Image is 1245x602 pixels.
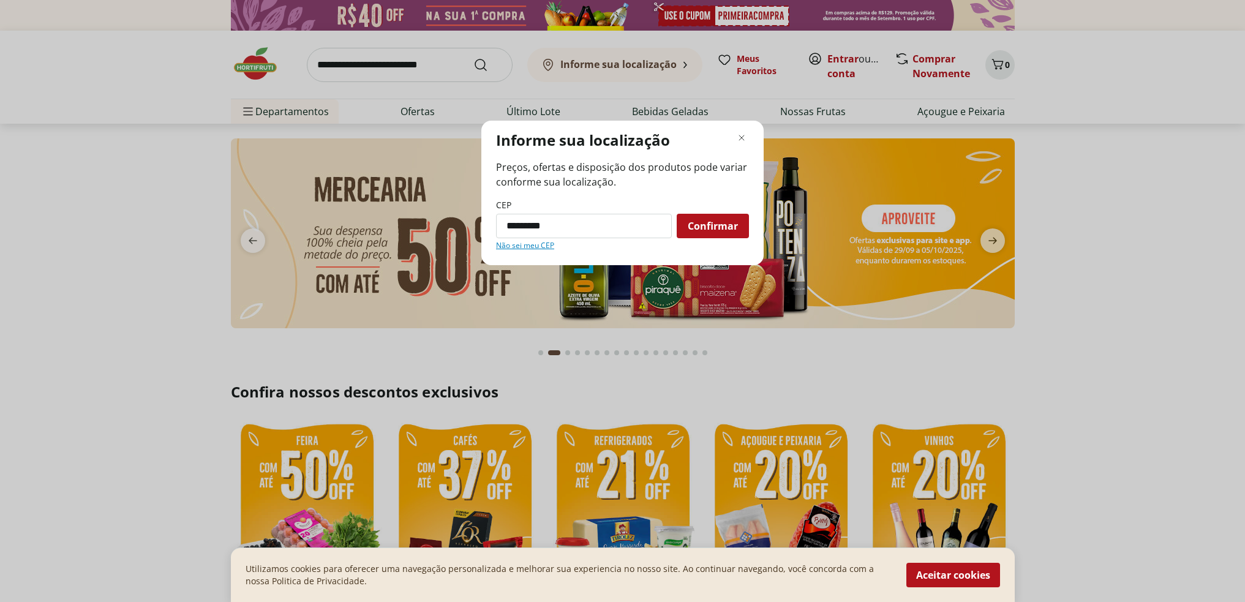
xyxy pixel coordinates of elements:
[496,199,511,211] label: CEP
[688,221,738,231] span: Confirmar
[481,121,764,265] div: Modal de regionalização
[734,130,749,145] button: Fechar modal de regionalização
[496,130,670,150] p: Informe sua localização
[496,241,554,250] a: Não sei meu CEP
[496,160,749,189] span: Preços, ofertas e disposição dos produtos pode variar conforme sua localização.
[677,214,749,238] button: Confirmar
[906,563,1000,587] button: Aceitar cookies
[246,563,892,587] p: Utilizamos cookies para oferecer uma navegação personalizada e melhorar sua experiencia no nosso ...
